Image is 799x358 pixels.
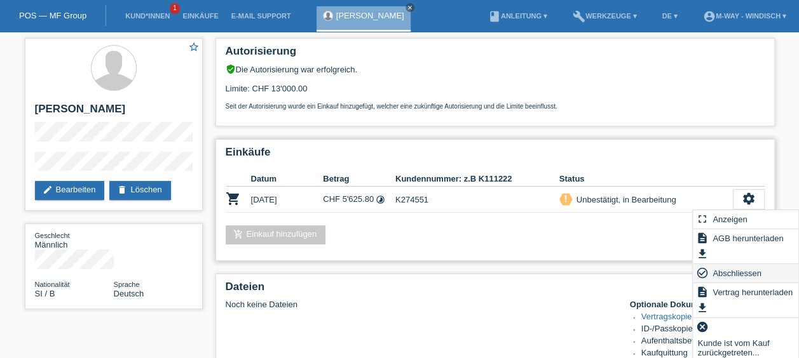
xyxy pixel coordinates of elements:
[35,281,70,288] span: Nationalität
[703,10,716,23] i: account_circle
[119,12,176,20] a: Kund*innen
[376,195,385,204] i: Fixe Raten (24 Raten)
[226,225,326,244] a: add_shopping_cartEinkauf hinzufügen
[336,11,404,20] a: [PERSON_NAME]
[35,103,193,122] h2: [PERSON_NAME]
[188,41,200,53] i: star_border
[35,181,105,200] a: editBearbeiten
[488,10,501,23] i: book
[251,187,324,213] td: [DATE]
[711,211,749,227] span: Anzeigen
[395,187,559,213] td: K274551
[233,229,243,239] i: add_shopping_cart
[711,230,785,246] span: AGB herunterladen
[566,12,643,20] a: buildWerkzeuge ▾
[170,3,180,14] span: 1
[656,12,684,20] a: DE ▾
[251,171,324,187] th: Datum
[742,192,756,206] i: settings
[573,10,585,23] i: build
[226,300,614,309] div: Noch keine Dateien
[226,64,765,74] div: Die Autorisierung war erfolgreich.
[407,4,413,11] i: close
[641,324,765,336] li: ID-/Passkopie
[226,45,765,64] h2: Autorisierung
[43,185,53,195] i: edit
[117,185,127,195] i: delete
[188,41,200,55] a: star_border
[226,103,765,110] p: Seit der Autorisierung wurde ein Einkauf hinzugefügt, welcher eine zukünftige Autorisierung und d...
[641,312,746,321] a: Vertragskopie (POWERPAY)
[559,171,733,187] th: Status
[696,248,709,260] i: get_app
[225,12,297,20] a: E-Mail Support
[35,289,55,298] span: Slowenien / B / 28.05.2018
[35,230,114,249] div: Männlich
[19,11,86,20] a: POS — MF Group
[482,12,554,20] a: bookAnleitung ▾
[323,171,395,187] th: Betrag
[226,74,765,110] div: Limite: CHF 13'000.00
[114,281,140,288] span: Sprache
[697,12,793,20] a: account_circlem-way - Windisch ▾
[406,3,414,12] a: close
[176,12,224,20] a: Einkäufe
[641,336,765,348] li: Aufenthaltsbewilligung
[395,171,559,187] th: Kundennummer: z.B K111222
[226,146,765,165] h2: Einkäufe
[323,187,395,213] td: CHF 5'625.80
[114,289,144,298] span: Deutsch
[573,193,676,206] div: Unbestätigt, in Bearbeitung
[696,232,709,244] i: description
[561,194,570,203] i: priority_high
[696,213,709,225] i: fullscreen
[226,281,765,300] h2: Dateien
[35,232,70,239] span: Geschlecht
[226,191,241,206] i: POSP00028580
[109,181,170,200] a: deleteLöschen
[226,64,236,74] i: verified_user
[630,300,765,309] h4: Optionale Dokumente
